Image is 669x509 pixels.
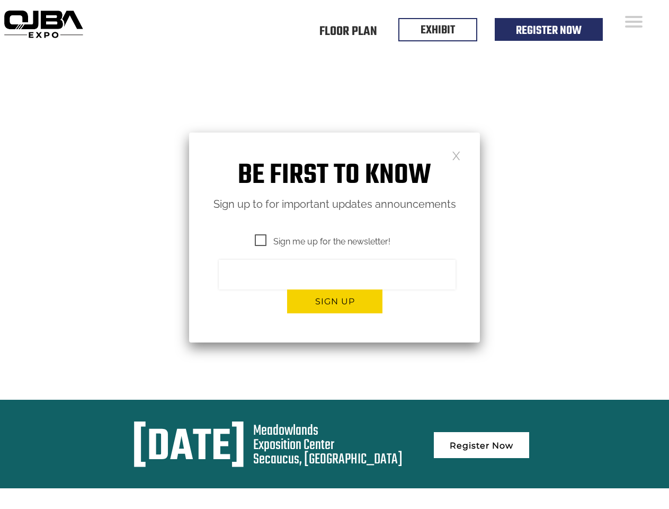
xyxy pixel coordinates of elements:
p: Sign up to for important updates announcements [189,195,480,214]
button: Sign up [287,289,382,313]
a: Close [452,151,461,160]
div: [DATE] [132,424,246,472]
a: Register Now [516,22,582,40]
div: Meadowlands Exposition Center Secaucus, [GEOGRAPHIC_DATA] [253,424,403,467]
span: Sign me up for the newsletter! [255,235,390,248]
h1: Be first to know [189,159,480,192]
a: Register Now [434,432,529,458]
a: EXHIBIT [421,21,455,39]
